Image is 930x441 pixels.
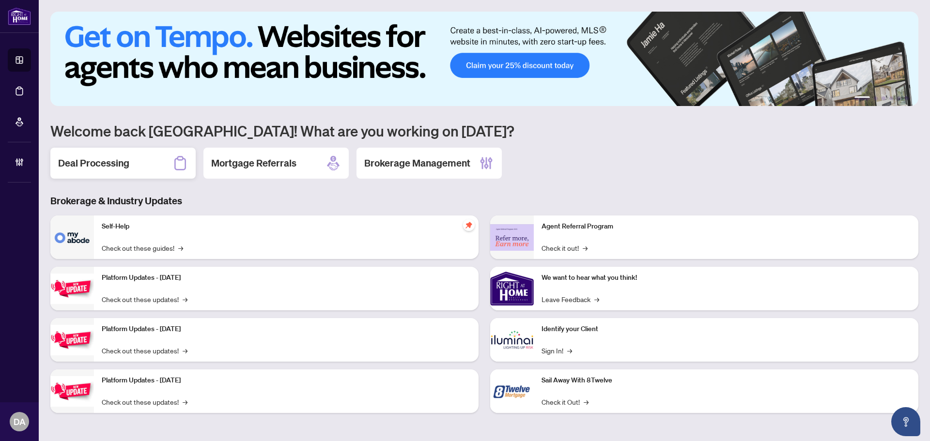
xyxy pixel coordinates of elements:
[542,221,911,232] p: Agent Referral Program
[102,345,187,356] a: Check out these updates!→
[50,376,94,407] img: Platform Updates - June 23, 2025
[183,294,187,304] span: →
[50,12,918,106] img: Slide 0
[102,273,471,283] p: Platform Updates - [DATE]
[542,324,911,335] p: Identify your Client
[542,273,911,283] p: We want to hear what you think!
[50,194,918,208] h3: Brokerage & Industry Updates
[542,294,599,304] a: Leave Feedback→
[50,122,918,140] h1: Welcome back [GEOGRAPHIC_DATA]! What are you working on [DATE]?
[542,396,589,407] a: Check it Out!→
[50,325,94,355] img: Platform Updates - July 8, 2025
[463,219,475,231] span: pushpin
[567,345,572,356] span: →
[542,243,588,253] a: Check it out!→
[102,324,471,335] p: Platform Updates - [DATE]
[854,96,870,100] button: 1
[102,243,183,253] a: Check out these guides!→
[889,96,893,100] button: 4
[542,375,911,386] p: Sail Away With 8Twelve
[897,96,901,100] button: 5
[364,156,470,170] h2: Brokerage Management
[178,243,183,253] span: →
[490,224,534,251] img: Agent Referral Program
[58,156,129,170] h2: Deal Processing
[490,318,534,362] img: Identify your Client
[14,415,26,428] span: DA
[584,396,589,407] span: →
[8,7,31,25] img: logo
[891,407,920,436] button: Open asap
[594,294,599,304] span: →
[102,221,471,232] p: Self-Help
[102,396,187,407] a: Check out these updates!→
[50,274,94,304] img: Platform Updates - July 21, 2025
[583,243,588,253] span: →
[542,345,572,356] a: Sign In!→
[905,96,909,100] button: 6
[183,396,187,407] span: →
[102,375,471,386] p: Platform Updates - [DATE]
[874,96,878,100] button: 2
[50,215,94,259] img: Self-Help
[102,294,187,304] a: Check out these updates!→
[211,156,296,170] h2: Mortgage Referrals
[882,96,885,100] button: 3
[490,369,534,413] img: Sail Away With 8Twelve
[183,345,187,356] span: →
[490,267,534,310] img: We want to hear what you think!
